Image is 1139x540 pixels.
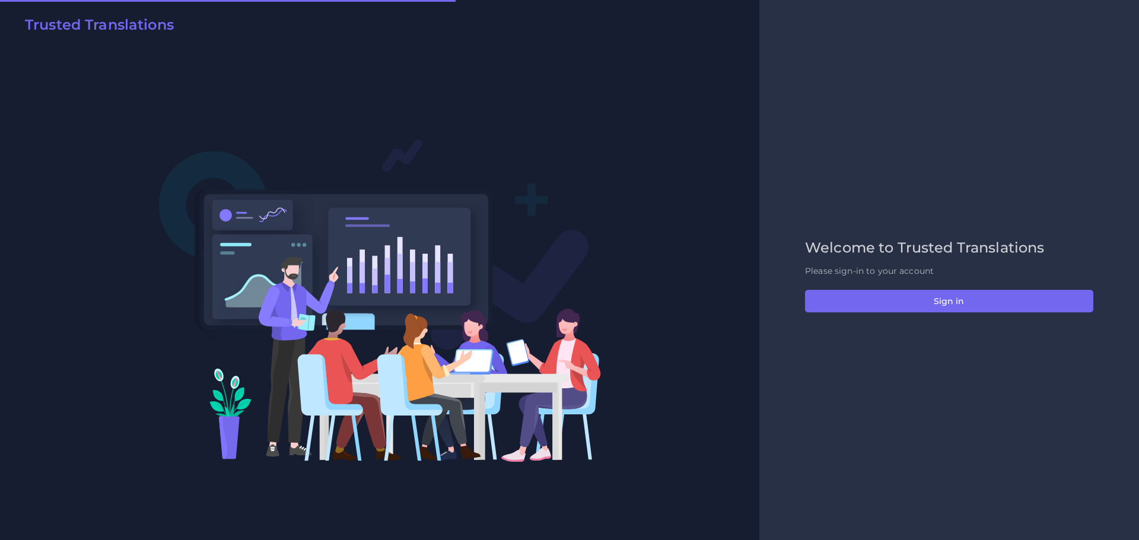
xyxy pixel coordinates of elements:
[805,290,1093,312] button: Sign in
[158,138,602,462] img: Login V2
[805,265,1093,277] p: Please sign-in to your account
[17,17,174,38] a: Trusted Translations
[805,239,1093,257] h2: Welcome to Trusted Translations
[25,17,174,34] h2: Trusted Translations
